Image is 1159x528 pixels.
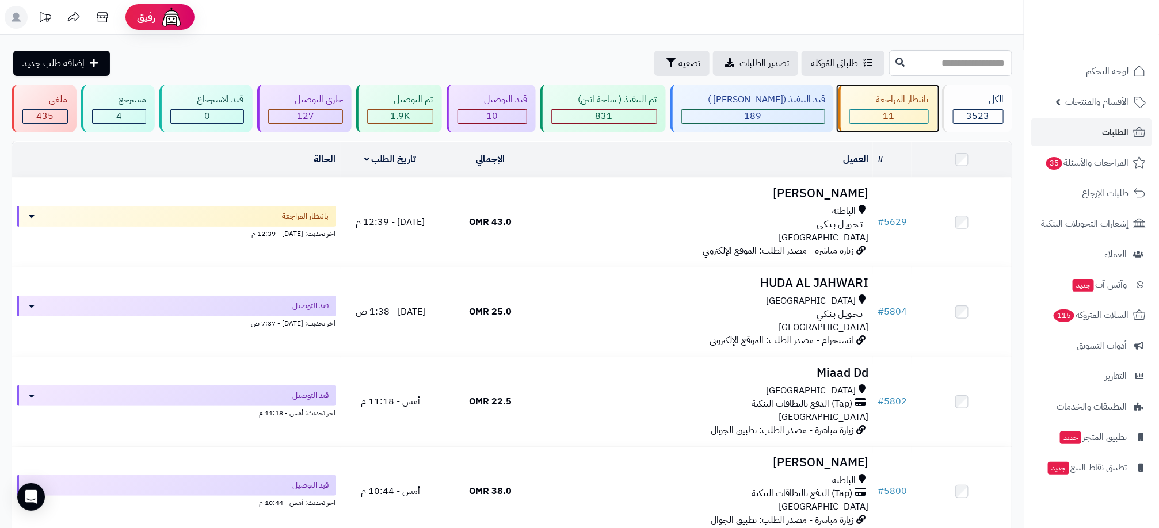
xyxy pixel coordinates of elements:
[170,93,244,106] div: قيد الاسترجاع
[458,110,527,123] div: 10
[745,109,762,123] span: 189
[843,152,868,166] a: العميل
[137,10,155,24] span: رفيق
[268,93,344,106] div: جاري التوصيل
[1081,28,1148,52] img: logo-2.png
[766,294,856,308] span: [GEOGRAPHIC_DATA]
[1031,118,1152,146] a: الطلبات
[1102,124,1128,140] span: الطلبات
[1086,63,1128,79] span: لوحة التحكم
[1104,246,1127,262] span: العملاء
[953,93,1004,106] div: الكل
[878,395,884,408] span: #
[22,56,85,70] span: إضافة طلب جديد
[1053,307,1128,323] span: السلات المتروكة
[878,484,884,498] span: #
[545,187,868,200] h3: [PERSON_NAME]
[713,51,798,76] a: تصدير الطلبات
[967,109,990,123] span: 3523
[469,305,512,319] span: 25.0 OMR
[752,487,852,500] span: (Tap) الدفع بالبطاقات البنكية
[668,85,837,132] a: قيد التنفيذ ([PERSON_NAME] ) 189
[811,56,858,70] span: طلباتي المُوكلة
[17,406,336,418] div: اخر تحديث: أمس - 11:18 م
[361,395,420,408] span: أمس - 11:18 م
[23,110,67,123] div: 435
[1072,277,1127,293] span: وآتس آب
[469,395,512,408] span: 22.5 OMR
[255,85,354,132] a: جاري التوصيل 127
[710,334,853,347] span: انستجرام - مصدر الطلب: الموقع الإلكتروني
[1041,216,1128,232] span: إشعارات التحويلات البنكية
[1045,155,1128,171] span: المراجعات والأسئلة
[802,51,884,76] a: طلباتي المُوكلة
[545,277,868,290] h3: HUDA AL JAHWARI
[367,93,433,106] div: تم التوصيل
[171,110,243,123] div: 0
[817,218,863,231] span: تـحـويـل بـنـكـي
[9,85,79,132] a: ملغي 435
[940,85,1015,132] a: الكل3523
[552,110,657,123] div: 831
[354,85,444,132] a: تم التوصيل 1.9K
[1031,149,1152,177] a: المراجعات والأسئلة35
[1054,309,1075,322] span: 115
[1031,240,1152,268] a: العملاء
[1082,185,1128,201] span: طلبات الإرجاع
[1031,362,1152,390] a: التقارير
[878,484,907,498] a: #5800
[849,93,929,106] div: بانتظار المراجعة
[30,6,59,32] a: تحديثات المنصة
[878,215,907,229] a: #5629
[551,93,657,106] div: تم التنفيذ ( ساحة اتين)
[850,110,928,123] div: 11
[739,56,789,70] span: تصدير الطلبات
[766,384,856,397] span: [GEOGRAPHIC_DATA]
[293,390,329,401] span: قيد التوصيل
[157,85,255,132] a: قيد الاسترجاع 0
[116,109,122,123] span: 4
[314,152,336,166] a: الحالة
[779,231,868,244] span: [GEOGRAPHIC_DATA]
[469,484,512,498] span: 38.0 OMR
[817,308,863,321] span: تـحـويـل بـنـكـي
[1065,94,1128,110] span: الأقسام والمنتجات
[1031,58,1152,85] a: لوحة التحكم
[390,109,410,123] span: 1.9K
[1048,462,1069,475] span: جديد
[469,215,512,229] span: 43.0 OMR
[545,456,868,469] h3: [PERSON_NAME]
[654,51,710,76] button: تصفية
[17,316,336,328] div: اخر تحديث: [DATE] - 7:37 ص
[1031,393,1152,420] a: التطبيقات والخدمات
[878,395,907,408] a: #5802
[368,110,433,123] div: 1916
[596,109,613,123] span: 831
[678,56,700,70] span: تصفية
[93,110,146,123] div: 4
[832,205,856,218] span: الباطنة
[878,152,883,166] a: #
[13,51,110,76] a: إضافة طلب جديد
[1059,429,1127,445] span: تطبيق المتجر
[22,93,68,106] div: ملغي
[711,423,853,437] span: زيارة مباشرة - مصدر الطلب: تطبيق الجوال
[878,305,884,319] span: #
[1031,423,1152,451] a: تطبيق المتجرجديد
[356,305,425,319] span: [DATE] - 1:38 ص
[682,110,825,123] div: 189
[779,500,868,514] span: [GEOGRAPHIC_DATA]
[361,484,420,498] span: أمس - 10:44 م
[779,320,868,334] span: [GEOGRAPHIC_DATA]
[1077,338,1127,354] span: أدوات التسويق
[36,109,54,123] span: 435
[878,215,884,229] span: #
[1046,157,1062,170] span: 35
[269,110,343,123] div: 127
[204,109,210,123] span: 0
[836,85,940,132] a: بانتظار المراجعة 11
[1031,301,1152,329] a: السلات المتروكة115
[681,93,826,106] div: قيد التنفيذ ([PERSON_NAME] )
[545,366,868,380] h3: Miaad Dd
[538,85,668,132] a: تم التنفيذ ( ساحة اتين) 831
